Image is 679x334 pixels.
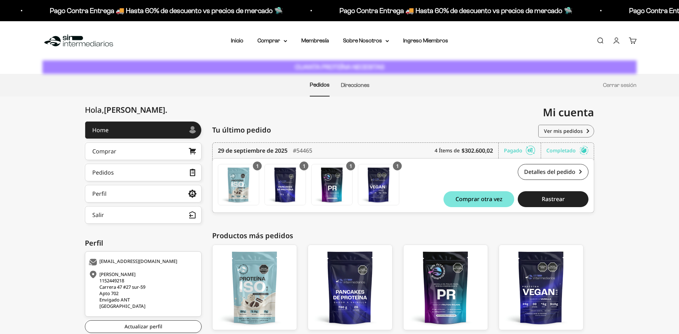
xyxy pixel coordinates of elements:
summary: Sobre Nosotros [343,36,389,45]
div: Comprar [92,148,116,154]
time: 29 de septiembre de 2025 [218,146,288,155]
a: Pedidos [85,164,202,181]
a: Proteína Vegan - Vainilla - Vainilla 2lb [499,245,584,330]
div: #54465 [293,143,312,158]
div: Pedidos [92,170,114,175]
a: Ver mis pedidos [538,125,594,137]
span: Mi cuenta [543,105,594,119]
div: 1 [253,162,262,170]
a: Pancakes de Proteína - 770g [308,245,393,330]
a: Cerrar sesión [603,82,637,88]
div: Salir [92,212,104,218]
a: Direcciones [341,82,370,88]
span: [PERSON_NAME] [104,104,167,115]
span: Rastrear [542,196,565,202]
button: Salir [85,206,202,224]
a: Comprar [85,142,202,160]
div: 1 [300,162,308,170]
a: Pedidos [310,82,330,88]
a: Perfil [85,185,202,203]
a: Actualizar perfil [85,320,202,333]
summary: Comprar [257,36,287,45]
a: PR - Mezcla Energizante [403,245,488,330]
div: 1 [393,162,402,170]
div: Completado [546,143,588,158]
a: Inicio [231,37,243,43]
a: Proteína Vegan - Vainilla - Vainilla 2lb [358,164,399,205]
a: Home [85,121,202,139]
a: Proteína Aislada ISO - Cookies & Cream - Cookies & Cream / 1 libra (460g) [212,245,297,330]
a: PR - Mezcla Energizante [311,164,353,205]
a: Ingreso Miembros [403,37,448,43]
div: Home [92,127,109,133]
button: Rastrear [518,191,588,207]
div: 1 [346,162,355,170]
b: $302.600,02 [462,146,493,155]
div: [EMAIL_ADDRESS][DOMAIN_NAME] [89,259,196,266]
p: Pago Contra Entrega 🚚 Hasta 60% de descuento vs precios de mercado 🛸 [337,5,570,16]
img: Translation missing: es.PR - Mezcla Energizante [312,164,352,205]
img: Translation missing: es.Pancakes de Proteína - 770g [265,164,306,205]
button: Comprar otra vez [443,191,514,207]
div: Pagado [504,143,541,158]
a: Membresía [301,37,329,43]
span: Comprar otra vez [455,196,503,202]
div: Perfil [92,191,106,197]
span: Tu último pedido [212,125,271,135]
a: Proteína Aislada ISO - Cookies & Cream - Cookies & Cream / 1 libra (460g) [218,164,259,205]
strong: CUANTA PROTEÍNA NECESITAS [295,63,384,71]
img: Translation missing: es.Proteína Aislada ISO - Cookies & Cream - Cookies & Cream / 1 libra (460g) [218,164,259,205]
div: [PERSON_NAME] 1152449218 Carrera 47 #27 sur-59 Apto 702 Envigado ANT [GEOGRAPHIC_DATA] [89,271,196,309]
div: Productos más pedidos [212,230,594,241]
span: . [165,104,167,115]
img: vegan_vainilla_front_dc0bbf61-f205-4b1f-a117-6c03f5d8e3cd_large.png [499,245,583,330]
img: ISO_cc_1lb_f5acbfcf-8986-4a58-bee6-c158e2a3619d_large.png [213,245,297,330]
img: pancakes_e88486cb-b9d3-4de2-a681-74c2d7738d4a_large.png [308,245,392,330]
a: Pancakes de Proteína - 770g [265,164,306,205]
p: Pago Contra Entrega 🚚 Hasta 60% de descuento vs precios de mercado 🛸 [48,5,281,16]
div: Hola, [85,105,167,114]
div: Perfil [85,238,202,248]
img: pr_front_large.png [404,245,488,330]
div: 4 Ítems de [435,143,499,158]
a: Detalles del pedido [518,164,588,180]
img: Translation missing: es.Proteína Vegan - Vainilla - Vainilla 2lb [358,164,399,205]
